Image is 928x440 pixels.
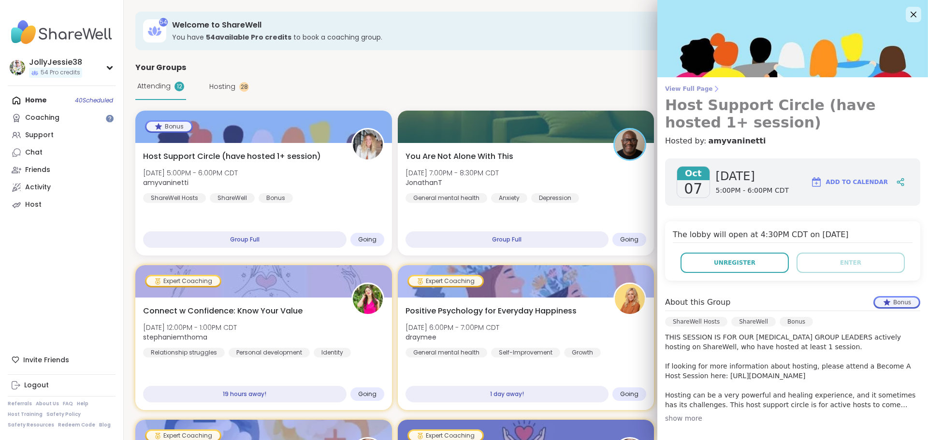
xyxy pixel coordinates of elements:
[143,323,237,332] span: [DATE] 12:00PM - 1:00PM CDT
[406,178,442,187] b: JonathanT
[665,85,920,93] span: View Full Page
[8,411,43,418] a: Host Training
[106,114,114,122] iframe: Spotlight
[143,193,206,203] div: ShareWell Hosts
[708,135,766,147] a: amyvaninetti
[210,193,255,203] div: ShareWell
[46,411,81,418] a: Safety Policy
[229,348,310,357] div: Personal development
[314,348,351,357] div: Identity
[8,422,54,428] a: Safety Resources
[620,236,638,243] span: Going
[259,193,293,203] div: Bonus
[143,168,238,178] span: [DATE] 5:00PM - 6:00PM CDT
[143,151,321,162] span: Host Support Circle (have hosted 1+ session)
[25,200,42,210] div: Host
[41,69,80,77] span: 54 Pro credits
[406,193,487,203] div: General mental health
[714,258,755,267] span: Unregister
[8,144,116,161] a: Chat
[665,135,920,147] h4: Hosted by:
[99,422,111,428] a: Blog
[8,15,116,49] img: ShareWell Nav Logo
[36,400,59,407] a: About Us
[8,351,116,369] div: Invite Friends
[135,62,186,73] span: Your Groups
[353,284,383,314] img: stephaniemthoma
[25,183,51,192] div: Activity
[8,196,116,213] a: Host
[797,253,905,273] button: Enter
[143,231,347,248] div: Group Full
[665,413,920,423] div: show more
[172,32,818,42] h3: You have to book a coaching group.
[826,178,888,186] span: Add to Calendar
[25,148,43,157] div: Chat
[615,284,645,314] img: draymee
[8,377,116,394] a: Logout
[25,130,54,140] div: Support
[146,276,220,286] div: Expert Coaching
[531,193,579,203] div: Depression
[564,348,601,357] div: Growth
[143,332,207,342] b: stephaniemthoma
[665,85,920,131] a: View Full PageHost Support Circle (have hosted 1+ session)
[806,170,892,194] button: Add to Calendar
[29,57,82,68] div: JollyJessie38
[58,422,95,428] a: Redeem Code
[159,18,168,27] div: 54
[143,178,188,187] b: amyvaninetti
[875,298,919,307] div: Bonus
[491,193,527,203] div: Anxiety
[615,129,645,159] img: JonathanT
[716,169,789,184] span: [DATE]
[172,20,818,30] h3: Welcome to ShareWell
[665,297,730,308] h4: About this Group
[406,323,499,332] span: [DATE] 6:00PM - 7:00PM CDT
[677,167,710,180] span: Oct
[406,332,436,342] b: draymee
[137,81,171,91] span: Attending
[731,317,776,326] div: ShareWell
[665,97,920,131] h3: Host Support Circle (have hosted 1+ session)
[406,168,499,178] span: [DATE] 7:00PM - 8:30PM CDT
[358,390,377,398] span: Going
[77,400,88,407] a: Help
[353,129,383,159] img: amyvaninetti
[681,253,789,273] button: Unregister
[10,60,25,75] img: JollyJessie38
[8,179,116,196] a: Activity
[146,122,191,131] div: Bonus
[406,386,609,402] div: 1 day away!
[8,400,32,407] a: Referrals
[206,32,291,42] b: 54 available Pro credit s
[358,236,377,243] span: Going
[406,151,513,162] span: You Are Not Alone With This
[665,332,920,410] p: THIS SESSION IS FOR OUR [MEDICAL_DATA] GROUP LEADERS actively hosting on ShareWell, who have host...
[63,400,73,407] a: FAQ
[406,231,609,248] div: Group Full
[143,348,225,357] div: Relationship struggles
[239,82,249,92] div: 28
[8,109,116,127] a: Coaching
[143,305,303,317] span: Connect w Confidence: Know Your Value
[24,381,49,390] div: Logout
[491,348,560,357] div: Self-Improvement
[620,390,638,398] span: Going
[25,113,59,123] div: Coaching
[143,386,347,402] div: 19 hours away!
[840,258,861,267] span: Enter
[665,317,727,326] div: ShareWell Hosts
[811,176,822,188] img: ShareWell Logomark
[684,180,702,198] span: 07
[716,186,789,196] span: 5:00PM - 6:00PM CDT
[8,161,116,179] a: Friends
[209,82,235,92] span: Hosting
[8,127,116,144] a: Support
[174,82,184,91] div: 12
[780,317,813,326] div: Bonus
[409,276,482,286] div: Expert Coaching
[406,348,487,357] div: General mental health
[673,229,913,243] h4: The lobby will open at 4:30PM CDT on [DATE]
[406,305,577,317] span: Positive Psychology for Everyday Happiness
